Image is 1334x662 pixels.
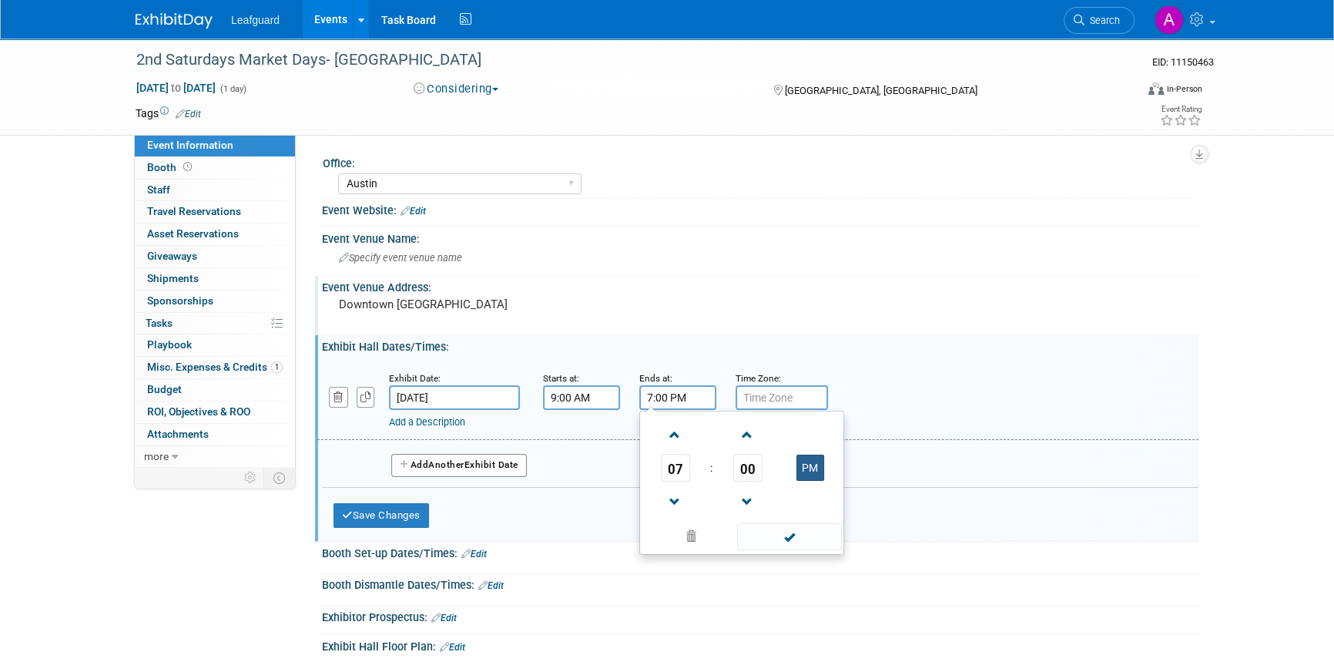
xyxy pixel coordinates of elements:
[135,223,295,245] a: Asset Reservations
[135,157,295,179] a: Booth
[707,454,716,482] td: :
[643,526,739,548] a: Clear selection
[401,206,426,217] a: Edit
[796,455,824,481] button: PM
[322,635,1198,655] div: Exhibit Hall Floor Plan:
[144,450,169,462] span: more
[1044,80,1202,103] div: Event Format
[135,424,295,445] a: Attachments
[639,385,716,410] input: End Time
[135,402,295,423] a: ROI, Objectives & ROO
[1152,56,1214,68] span: Event ID: 11150463
[231,14,280,26] span: Leafguard
[639,373,672,384] small: Ends at:
[135,446,295,468] a: more
[391,454,527,477] button: AddAnotherExhibit Date
[147,183,170,196] span: Staff
[136,13,213,29] img: ExhibitDay
[543,385,620,410] input: Start Time
[322,335,1198,355] div: Exhibit Hall Dates/Times:
[322,606,1198,626] div: Exhibitor Prospectus:
[323,152,1192,171] div: Office:
[147,205,241,217] span: Travel Reservations
[736,373,781,384] small: Time Zone:
[733,482,763,521] a: Decrement Minute
[147,383,182,395] span: Budget
[431,613,457,623] a: Edit
[169,82,183,94] span: to
[736,527,843,549] a: Done
[322,542,1198,562] div: Booth Set-up Dates/Times:
[147,272,199,284] span: Shipments
[135,313,295,334] a: Tasks
[147,227,239,240] span: Asset Reservations
[135,291,295,312] a: Sponsorships
[543,373,579,384] small: Starts at:
[784,85,977,96] span: [GEOGRAPHIC_DATA], [GEOGRAPHIC_DATA]
[147,361,283,373] span: Misc. Expenses & Credits
[428,459,464,470] span: Another
[135,135,295,156] a: Event Information
[733,415,763,454] a: Increment Minute
[1084,15,1120,26] span: Search
[135,379,295,401] a: Budget
[135,334,295,356] a: Playbook
[271,361,283,373] span: 1
[461,549,487,560] a: Edit
[136,106,201,121] td: Tags
[264,468,296,488] td: Toggle Event Tabs
[478,580,504,591] a: Edit
[322,227,1198,247] div: Event Venue Name:
[147,428,209,440] span: Attachments
[322,573,1198,593] div: Booth Dismantle Dates/Times:
[135,357,295,378] a: Misc. Expenses & Credits1
[408,81,504,97] button: Considering
[176,109,201,119] a: Edit
[339,297,670,311] pre: Downtown [GEOGRAPHIC_DATA]
[661,482,690,521] a: Decrement Hour
[339,252,462,264] span: Specify event venue name
[389,416,465,428] a: Add a Description
[135,180,295,201] a: Staff
[146,317,173,329] span: Tasks
[1155,5,1184,35] img: Arlene Duncan
[733,454,763,482] span: Pick Minute
[136,81,216,95] span: [DATE] [DATE]
[131,46,1111,74] div: 2nd Saturdays Market Days- [GEOGRAPHIC_DATA]
[389,385,520,410] input: Date
[322,276,1198,295] div: Event Venue Address:
[237,468,264,488] td: Personalize Event Tab Strip
[661,454,690,482] span: Pick Hour
[1166,83,1202,95] div: In-Person
[147,250,197,262] span: Giveaways
[135,201,295,223] a: Travel Reservations
[147,139,233,151] span: Event Information
[661,415,690,454] a: Increment Hour
[1064,7,1135,34] a: Search
[322,199,1198,219] div: Event Website:
[147,294,213,307] span: Sponsorships
[135,268,295,290] a: Shipments
[219,84,246,94] span: (1 day)
[1148,82,1164,95] img: Format-Inperson.png
[147,405,250,418] span: ROI, Objectives & ROO
[736,385,828,410] input: Time Zone
[147,338,192,351] span: Playbook
[333,503,429,528] button: Save Changes
[440,642,465,653] a: Edit
[147,161,195,173] span: Booth
[1160,106,1202,113] div: Event Rating
[389,373,441,384] small: Exhibit Date:
[180,161,195,173] span: Booth not reserved yet
[135,246,295,267] a: Giveaways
